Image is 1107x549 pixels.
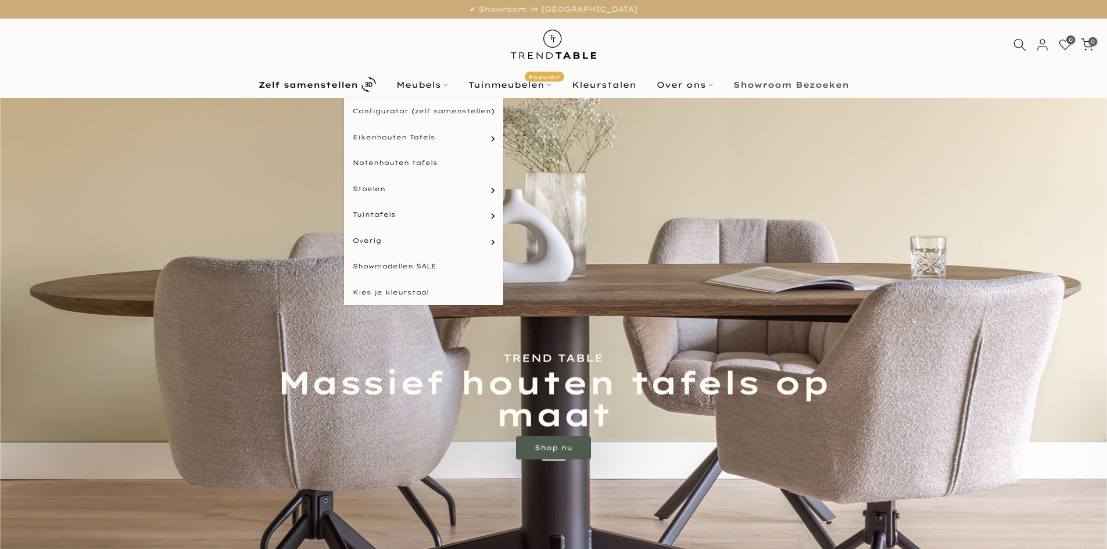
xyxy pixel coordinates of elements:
span: Eikenhouten Tafels [353,132,435,142]
img: trend-table [503,19,604,70]
span: Tuintafels [353,210,396,220]
a: TuinmeubelenPopulair [458,78,561,92]
span: 0 [1066,35,1075,44]
iframe: toggle-frame [1,490,59,548]
a: Showmodellen SALE [344,253,503,279]
span: Stoelen [353,184,385,194]
span: 0 [1088,37,1097,46]
a: 0 [1081,38,1094,51]
a: Tuintafels [344,202,503,228]
a: Overig [344,228,503,254]
p: ✔ Showroom in [GEOGRAPHIC_DATA] [15,3,1092,16]
a: Over ons [646,78,723,92]
a: 0 [1059,38,1072,51]
a: Shop nu [516,436,591,460]
span: Populair [525,71,564,81]
a: Configurator (zelf samenstellen) [344,98,503,124]
a: Notenhouten tafels [344,150,503,176]
a: Kleurstalen [561,78,646,92]
b: Showroom Bezoeken [733,81,849,89]
b: Zelf samenstellen [259,81,358,89]
a: Zelf samenstellen [248,74,386,95]
a: Showroom Bezoeken [723,78,859,92]
a: Stoelen [344,176,503,202]
a: Eikenhouten Tafels [344,124,503,150]
a: Meubels [386,78,458,92]
a: Kies je kleurstaal [344,279,503,306]
span: Overig [353,236,381,246]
